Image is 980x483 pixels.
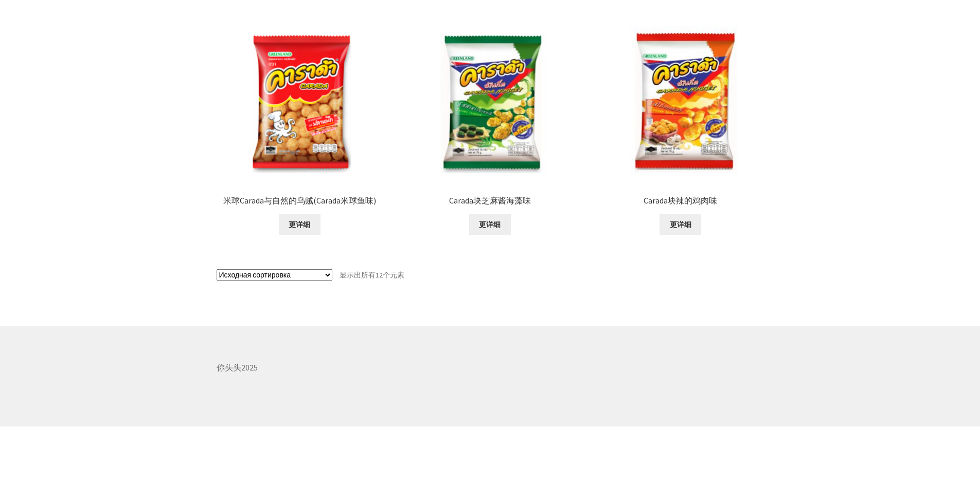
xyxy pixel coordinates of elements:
a: Carada块芝麻酱海藻味 [407,18,574,206]
ya-tr-span: Carada块辣的鸡肉味 [644,195,717,206]
ya-tr-span: 米球Carada与自然的乌贼(Carada米球鱼味) [223,195,376,206]
ya-tr-span: 你头头2025 [217,362,258,373]
a: 解更多关于"Carada块辣的鸡肉的风味" [660,214,702,235]
a: 解更多关于"Carada块芝麻酱海藻味" [469,214,511,235]
ya-tr-span: 更详细 [289,220,310,229]
a: 米球Carada与自然的乌贼(Carada米球鱼味) [217,18,383,206]
ya-tr-span: Carada块芝麻酱海藻味 [449,195,531,206]
ya-tr-span: 显示出所有12个元素 [340,270,404,280]
a: 解更多关于"Carada米球鱼味" [279,214,321,235]
select: 为了在商店 [217,269,332,281]
a: Carada块辣的鸡肉味 [597,18,764,206]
